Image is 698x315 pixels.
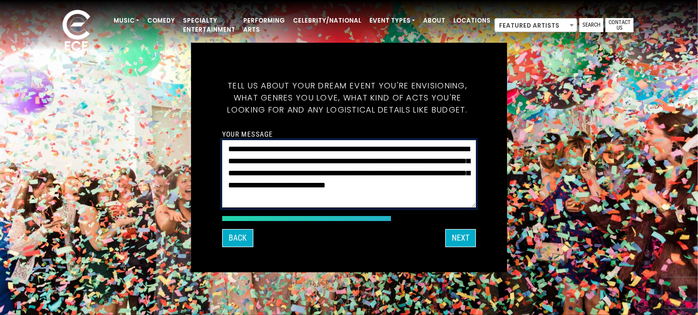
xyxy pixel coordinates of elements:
[179,12,239,38] a: Specialty Entertainment
[289,12,365,29] a: Celebrity/National
[365,12,419,29] a: Event Types
[110,12,143,29] a: Music
[222,229,253,247] button: Back
[222,130,273,139] label: Your message
[445,229,476,247] button: Next
[143,12,179,29] a: Comedy
[449,12,494,29] a: Locations
[606,18,634,32] a: Contact Us
[419,12,449,29] a: About
[51,7,102,56] img: ece_new_logo_whitev2-1.png
[239,12,289,38] a: Performing Arts
[495,19,577,33] span: Featured Artists
[222,68,473,128] h5: Tell us about your dream event you're envisioning, what genres you love, what kind of acts you're...
[494,18,577,32] span: Featured Artists
[579,18,604,32] a: Search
